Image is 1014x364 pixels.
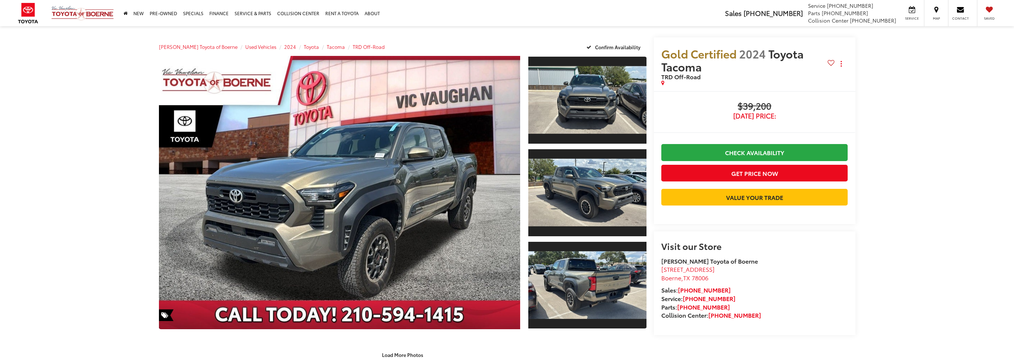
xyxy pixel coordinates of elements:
[245,43,276,50] a: Used Vehicles
[377,348,428,361] button: Load More Photos
[981,16,997,21] span: Saved
[835,57,848,70] button: Actions
[739,46,766,61] span: 2024
[928,16,944,21] span: Map
[677,303,730,311] a: [PHONE_NUMBER]
[527,159,648,227] img: 2024 Toyota Tacoma TRD Off-Road
[284,43,296,50] a: 2024
[952,16,969,21] span: Contact
[661,101,848,112] span: $39,200
[683,294,735,303] a: [PHONE_NUMBER]
[661,311,761,319] strong: Collision Center:
[661,285,731,294] strong: Sales:
[678,285,731,294] a: [PHONE_NUMBER]
[155,54,524,331] img: 2024 Toyota Tacoma TRD Off-Road
[159,309,174,321] span: Special
[527,251,648,319] img: 2024 Toyota Tacoma TRD Off-Road
[582,40,646,53] button: Confirm Availability
[528,56,646,144] a: Expand Photo 1
[661,189,848,206] a: Value Your Trade
[595,44,641,50] span: Confirm Availability
[327,43,345,50] a: Tacoma
[744,8,803,18] span: [PHONE_NUMBER]
[661,273,708,282] span: ,
[661,46,804,74] span: Toyota Tacoma
[661,265,715,273] span: [STREET_ADDRESS]
[683,273,690,282] span: TX
[661,273,681,282] span: Boerne
[304,43,319,50] a: Toyota
[661,303,730,311] strong: Parts:
[692,273,708,282] span: 78006
[808,17,848,24] span: Collision Center
[661,257,758,265] strong: [PERSON_NAME] Toyota of Boerne
[528,241,646,330] a: Expand Photo 3
[159,56,521,329] a: Expand Photo 0
[661,72,701,81] span: TRD Off-Road
[527,66,648,134] img: 2024 Toyota Tacoma TRD Off-Road
[661,112,848,120] span: [DATE] Price:
[661,265,715,282] a: [STREET_ADDRESS] Boerne,TX 78006
[827,2,873,9] span: [PHONE_NUMBER]
[661,241,848,251] h2: Visit our Store
[822,9,868,17] span: [PHONE_NUMBER]
[159,43,237,50] a: [PERSON_NAME] Toyota of Boerne
[528,148,646,237] a: Expand Photo 2
[661,46,737,61] span: Gold Certified
[661,144,848,161] a: Check Availability
[353,43,385,50] a: TRD Off-Road
[808,2,825,9] span: Service
[850,17,896,24] span: [PHONE_NUMBER]
[661,165,848,181] button: Get Price Now
[708,311,761,319] a: [PHONE_NUMBER]
[808,9,820,17] span: Parts
[841,61,842,67] span: dropdown dots
[725,8,742,18] span: Sales
[51,6,114,21] img: Vic Vaughan Toyota of Boerne
[661,294,735,303] strong: Service:
[904,16,920,21] span: Service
